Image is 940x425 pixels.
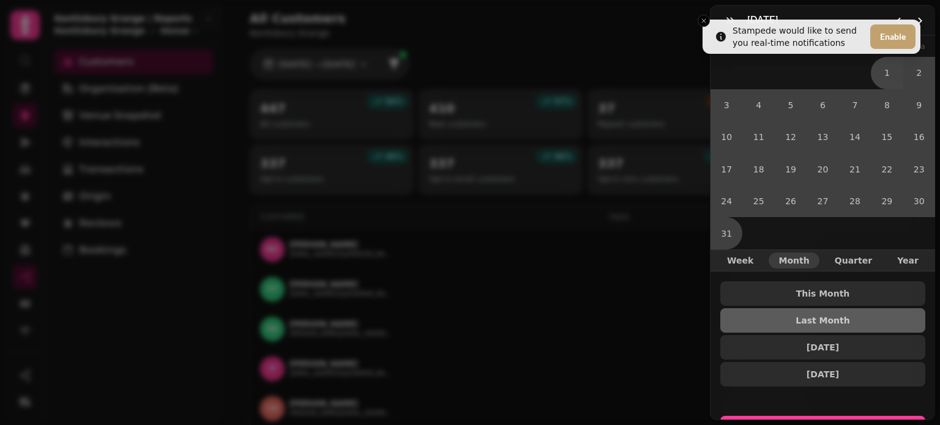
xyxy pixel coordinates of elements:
[727,256,753,265] span: Week
[730,316,916,325] span: Last Month
[871,57,903,89] button: Friday, August 1st, 2025, selected
[871,89,903,121] button: Friday, August 8th, 2025, selected
[871,153,903,185] button: Friday, August 22nd, 2025, selected
[730,370,916,379] span: [DATE]
[711,121,742,153] button: Sunday, August 10th, 2025, selected
[720,335,925,360] button: [DATE]
[909,10,930,31] button: Go to the Next Month
[839,89,871,121] button: Thursday, August 7th, 2025, selected
[807,89,838,121] button: Wednesday, August 6th, 2025, selected
[807,185,838,217] button: Wednesday, August 27th, 2025, selected
[903,185,935,217] button: Saturday, August 30th, 2025, selected
[711,217,742,249] button: Sunday, August 31st, 2025, selected
[839,121,871,153] button: Thursday, August 14th, 2025, selected
[887,253,928,268] button: Year
[711,153,742,185] button: Sunday, August 17th, 2025, selected
[903,89,935,121] button: Saturday, August 9th, 2025, selected
[778,256,809,265] span: Month
[775,121,807,153] button: Tuesday, August 12th, 2025, selected
[742,185,774,217] button: Monday, August 25th, 2025, selected
[742,153,774,185] button: Monday, August 18th, 2025, selected
[720,308,925,333] button: Last Month
[769,253,819,268] button: Month
[839,185,871,217] button: Thursday, August 28th, 2025, selected
[897,256,919,265] span: Year
[717,253,763,268] button: Week
[903,153,935,185] button: Saturday, August 23rd, 2025, selected
[730,289,916,298] span: This Month
[825,253,882,268] button: Quarter
[747,13,783,28] h3: [DATE]
[742,121,774,153] button: Monday, August 11th, 2025, selected
[807,121,838,153] button: Wednesday, August 13th, 2025, selected
[903,121,935,153] button: Saturday, August 16th, 2025, selected
[775,89,807,121] button: Tuesday, August 5th, 2025, selected
[720,281,925,306] button: This Month
[742,89,774,121] button: Monday, August 4th, 2025, selected
[711,89,742,121] button: Sunday, August 3rd, 2025, selected
[787,35,796,57] th: Tuesday
[730,343,916,352] span: [DATE]
[889,10,909,31] button: Go to the Previous Month
[903,57,935,89] button: Saturday, August 2nd, 2025, selected
[711,35,935,249] table: August 2025
[835,256,872,265] span: Quarter
[720,35,730,57] th: Sunday
[753,35,764,57] th: Monday
[720,362,925,386] button: [DATE]
[916,35,925,57] th: Saturday
[775,153,807,185] button: Tuesday, August 19th, 2025, selected
[886,35,893,57] th: Friday
[818,35,830,57] th: Wednesday
[711,185,742,217] button: Sunday, August 24th, 2025, selected
[871,185,903,217] button: Friday, August 29th, 2025, selected
[839,153,871,185] button: Thursday, August 21st, 2025, selected
[871,121,903,153] button: Friday, August 15th, 2025, selected
[775,185,807,217] button: Tuesday, August 26th, 2025, selected
[853,35,863,57] th: Thursday
[807,153,838,185] button: Wednesday, August 20th, 2025, selected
